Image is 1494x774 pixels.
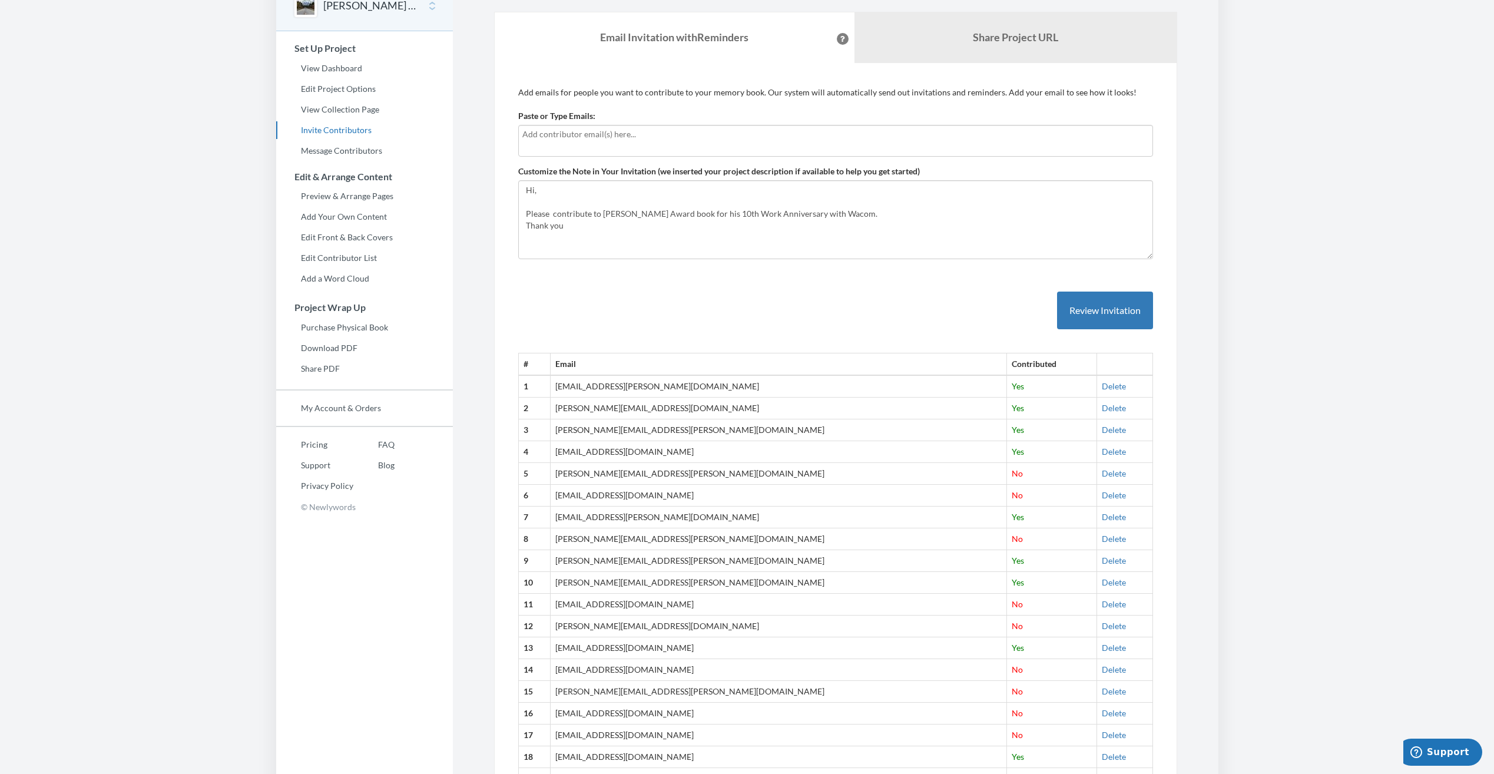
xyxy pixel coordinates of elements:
th: 17 [518,725,550,746]
h3: Project Wrap Up [277,302,453,313]
a: Delete [1102,403,1126,413]
a: View Dashboard [276,59,453,77]
span: No [1012,708,1023,718]
td: [EMAIL_ADDRESS][DOMAIN_NAME] [550,637,1007,659]
a: Delete [1102,490,1126,500]
a: My Account & Orders [276,399,453,417]
th: 7 [518,507,550,528]
a: Edit Project Options [276,80,453,98]
label: Customize the Note in Your Invitation (we inserted your project description if available to help ... [518,166,920,177]
iframe: Opens a widget where you can chat to one of our agents [1403,739,1482,768]
th: 18 [518,746,550,768]
a: Add a Word Cloud [276,270,453,287]
a: Privacy Policy [276,477,353,495]
a: Delete [1102,686,1126,696]
span: Yes [1012,403,1024,413]
th: 1 [518,375,550,397]
td: [PERSON_NAME][EMAIL_ADDRESS][DOMAIN_NAME] [550,616,1007,637]
a: Delete [1102,730,1126,740]
strong: Email Invitation with Reminders [600,31,748,44]
a: Invite Contributors [276,121,453,139]
a: Delete [1102,708,1126,718]
span: No [1012,599,1023,609]
span: No [1012,468,1023,478]
textarea: Hi, Please contribute to [PERSON_NAME] Award book for his 10th Work Anniversary with Wacom. Thank... [518,180,1153,259]
a: Pricing [276,436,353,454]
a: Delete [1102,621,1126,631]
span: No [1012,686,1023,696]
th: 8 [518,528,550,550]
a: Delete [1102,555,1126,565]
a: Delete [1102,512,1126,522]
a: Blog [353,457,395,474]
span: Yes [1012,577,1024,587]
th: 9 [518,550,550,572]
td: [EMAIL_ADDRESS][DOMAIN_NAME] [550,659,1007,681]
th: Contributed [1007,353,1097,375]
a: Preview & Arrange Pages [276,187,453,205]
th: 15 [518,681,550,703]
th: 10 [518,572,550,594]
td: [PERSON_NAME][EMAIL_ADDRESS][PERSON_NAME][DOMAIN_NAME] [550,528,1007,550]
th: 13 [518,637,550,659]
td: [EMAIL_ADDRESS][PERSON_NAME][DOMAIN_NAME] [550,375,1007,397]
a: Delete [1102,381,1126,391]
th: 5 [518,463,550,485]
td: [EMAIL_ADDRESS][DOMAIN_NAME] [550,441,1007,463]
td: [EMAIL_ADDRESS][DOMAIN_NAME] [550,746,1007,768]
a: Delete [1102,425,1126,435]
a: Delete [1102,468,1126,478]
td: [EMAIL_ADDRESS][DOMAIN_NAME] [550,725,1007,746]
p: Add emails for people you want to contribute to your memory book. Our system will automatically s... [518,87,1153,98]
td: [EMAIL_ADDRESS][DOMAIN_NAME] [550,594,1007,616]
th: 2 [518,398,550,419]
th: 14 [518,659,550,681]
a: Message Contributors [276,142,453,160]
th: 16 [518,703,550,725]
span: Yes [1012,446,1024,457]
a: FAQ [353,436,395,454]
td: [EMAIL_ADDRESS][DOMAIN_NAME] [550,485,1007,507]
span: Yes [1012,555,1024,565]
a: Delete [1102,577,1126,587]
td: [PERSON_NAME][EMAIL_ADDRESS][PERSON_NAME][DOMAIN_NAME] [550,550,1007,572]
a: Delete [1102,643,1126,653]
td: [PERSON_NAME][EMAIL_ADDRESS][DOMAIN_NAME] [550,398,1007,419]
a: Delete [1102,664,1126,674]
span: Yes [1012,752,1024,762]
a: View Collection Page [276,101,453,118]
span: No [1012,730,1023,740]
a: Download PDF [276,339,453,357]
span: No [1012,534,1023,544]
span: Yes [1012,643,1024,653]
h3: Edit & Arrange Content [277,171,453,182]
a: Delete [1102,446,1126,457]
td: [PERSON_NAME][EMAIL_ADDRESS][PERSON_NAME][DOMAIN_NAME] [550,681,1007,703]
a: Edit Front & Back Covers [276,229,453,246]
span: Yes [1012,381,1024,391]
th: 3 [518,419,550,441]
label: Paste or Type Emails: [518,110,595,122]
a: Add Your Own Content [276,208,453,226]
a: Delete [1102,534,1126,544]
span: Yes [1012,425,1024,435]
th: # [518,353,550,375]
a: Edit Contributor List [276,249,453,267]
a: Purchase Physical Book [276,319,453,336]
span: No [1012,621,1023,631]
td: [EMAIL_ADDRESS][DOMAIN_NAME] [550,703,1007,725]
th: 4 [518,441,550,463]
span: Yes [1012,512,1024,522]
span: No [1012,490,1023,500]
td: [PERSON_NAME][EMAIL_ADDRESS][PERSON_NAME][DOMAIN_NAME] [550,572,1007,594]
span: No [1012,664,1023,674]
th: Email [550,353,1007,375]
button: Review Invitation [1057,292,1153,330]
th: 11 [518,594,550,616]
th: 12 [518,616,550,637]
h3: Set Up Project [277,43,453,54]
th: 6 [518,485,550,507]
a: Delete [1102,752,1126,762]
a: Support [276,457,353,474]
